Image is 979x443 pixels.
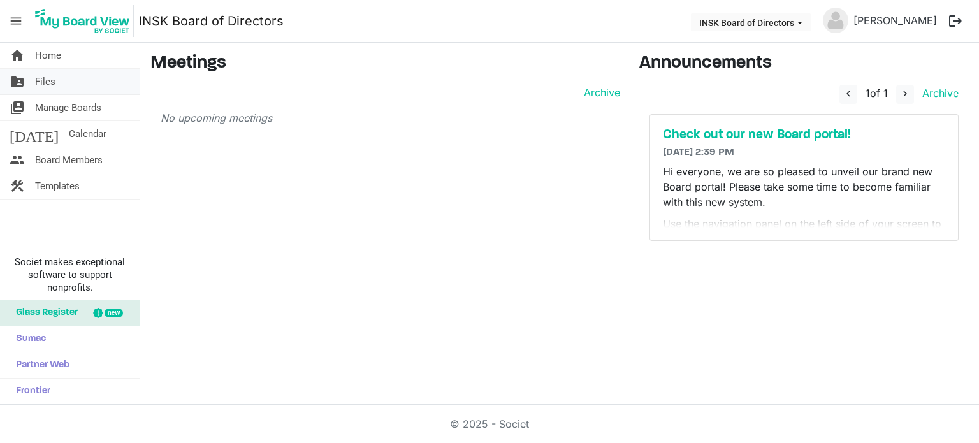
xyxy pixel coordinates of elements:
span: 1 [866,87,870,99]
a: [PERSON_NAME] [848,8,942,33]
button: navigate_next [896,85,914,104]
span: [DATE] 2:39 PM [663,147,734,157]
span: Manage Boards [35,95,101,120]
span: Calendar [69,121,106,147]
p: No upcoming meetings [161,110,620,126]
span: Societ makes exceptional software to support nonprofits. [6,256,134,294]
span: Templates [35,173,80,199]
a: Archive [917,87,959,99]
p: Hi everyone, we are so pleased to unveil our brand new Board portal! Please take some time to bec... [663,164,946,210]
a: © 2025 - Societ [450,418,529,430]
span: Home [35,43,61,68]
button: logout [942,8,969,34]
a: My Board View Logo [31,5,139,37]
span: Files [35,69,55,94]
span: construction [10,173,25,199]
h3: Meetings [150,53,620,75]
span: switch_account [10,95,25,120]
span: menu [4,9,28,33]
span: folder_shared [10,69,25,94]
div: new [105,309,123,317]
span: navigate_next [899,88,911,99]
span: navigate_before [843,88,854,99]
span: Sumac [10,326,46,352]
span: Partner Web [10,352,69,378]
img: My Board View Logo [31,5,134,37]
a: Archive [579,85,620,100]
span: home [10,43,25,68]
span: [DATE] [10,121,59,147]
a: Check out our new Board portal! [663,127,946,143]
img: no-profile-picture.svg [823,8,848,33]
h3: Announcements [639,53,969,75]
a: INSK Board of Directors [139,8,284,34]
span: Board Members [35,147,103,173]
span: of 1 [866,87,888,99]
span: people [10,147,25,173]
span: Frontier [10,379,50,404]
p: Use the navigation panel on the left side of your screen to find . You can find many documents he... [663,216,946,277]
span: Glass Register [10,300,78,326]
button: navigate_before [839,85,857,104]
button: INSK Board of Directors dropdownbutton [691,13,811,31]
